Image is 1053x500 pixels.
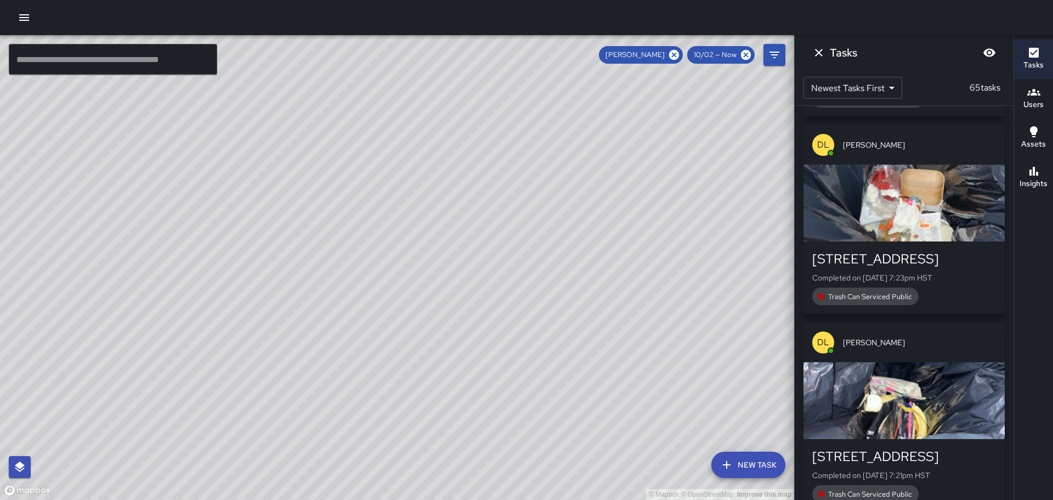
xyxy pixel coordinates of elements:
button: New Task [711,452,785,478]
h6: Insights [1020,178,1048,190]
h6: Assets [1021,138,1046,150]
span: [PERSON_NAME] [843,337,996,348]
div: [STREET_ADDRESS] [812,448,996,465]
button: Users [1014,79,1053,119]
button: DL[PERSON_NAME][STREET_ADDRESS]Completed on [DATE] 7:23pm HSTTrash Can Serviced Public [803,125,1005,314]
button: Dismiss [808,42,830,64]
span: Trash Can Serviced Public [822,489,919,500]
span: Trash Can Serviced Public [822,291,919,302]
button: Filters [763,44,785,66]
button: Blur [978,42,1000,64]
div: [STREET_ADDRESS] [812,250,996,268]
button: Tasks [1014,40,1053,79]
p: Completed on [DATE] 7:23pm HST [812,272,996,283]
h6: Tasks [1023,59,1044,71]
div: Newest Tasks First [803,77,902,99]
button: Insights [1014,158,1053,198]
p: DL [817,336,829,349]
button: Assets [1014,119,1053,158]
h6: Tasks [830,44,857,61]
p: 65 tasks [965,81,1005,94]
span: [PERSON_NAME] [843,139,996,150]
p: Completed on [DATE] 7:21pm HST [812,470,996,481]
h6: Users [1023,99,1044,111]
div: [PERSON_NAME] [599,46,683,64]
span: [PERSON_NAME] [599,49,671,60]
span: 10/02 — Now [687,49,743,60]
p: DL [817,138,829,151]
div: 10/02 — Now [687,46,755,64]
